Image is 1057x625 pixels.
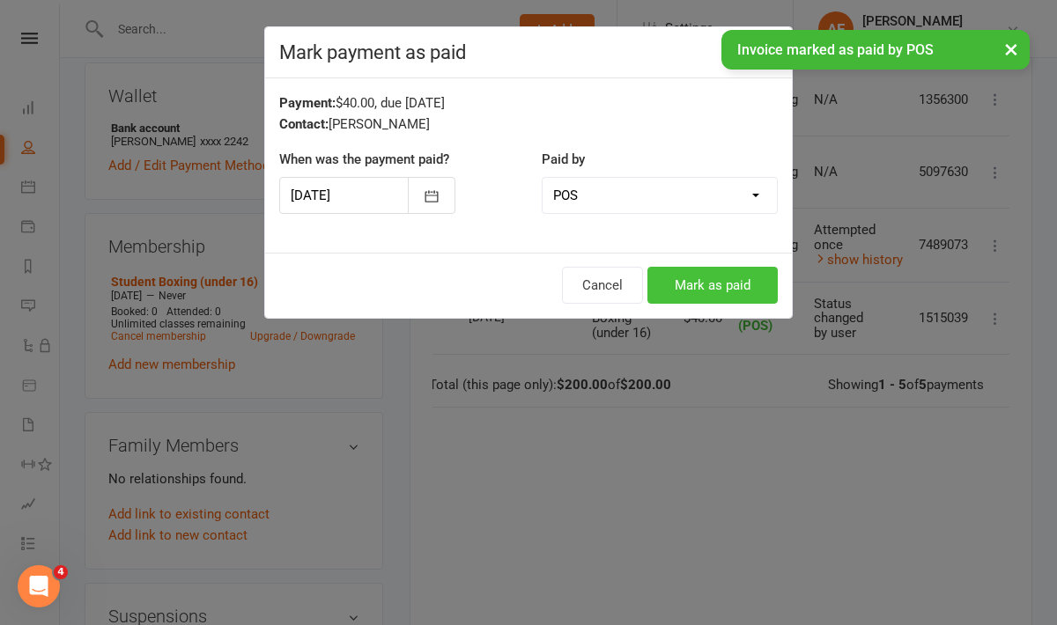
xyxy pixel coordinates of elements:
button: Mark as paid [647,267,778,304]
div: $40.00, due [DATE] [279,92,778,114]
strong: Contact: [279,116,329,132]
strong: Payment: [279,95,336,111]
label: Paid by [542,149,585,170]
div: Invoice marked as paid by POS [721,30,1030,70]
label: When was the payment paid? [279,149,449,170]
button: × [995,30,1027,68]
iframe: Intercom live chat [18,565,60,607]
div: [PERSON_NAME] [279,114,778,135]
button: Cancel [562,267,643,304]
span: 4 [54,565,68,579]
